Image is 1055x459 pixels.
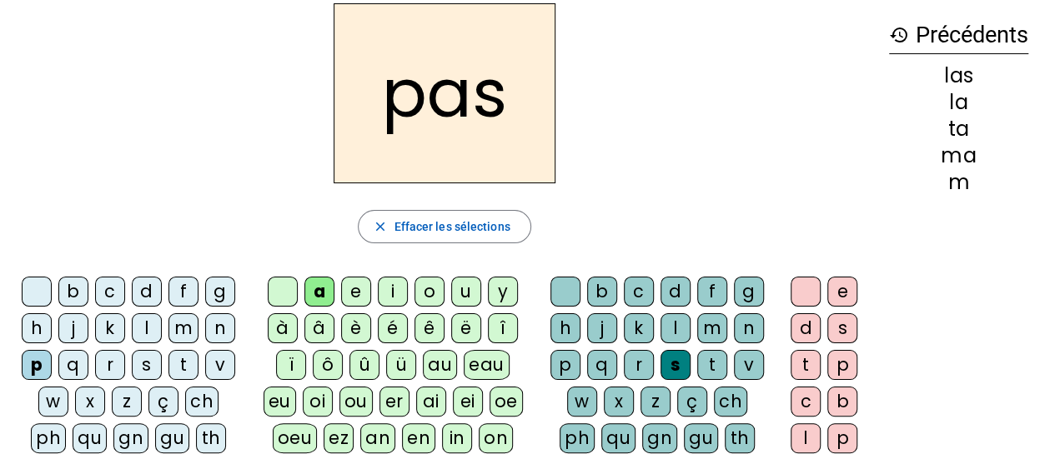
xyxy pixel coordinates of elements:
div: oeu [273,423,318,453]
h2: pas [334,3,555,183]
div: x [604,387,634,417]
div: i [378,277,408,307]
div: p [827,350,857,380]
div: â [304,313,334,343]
div: d [132,277,162,307]
div: gu [155,423,189,453]
div: ai [416,387,446,417]
div: f [697,277,727,307]
div: an [360,423,395,453]
div: qu [601,423,636,453]
div: k [624,313,654,343]
span: Effacer les sélections [394,217,510,237]
div: au [423,350,457,380]
div: s [132,350,162,380]
div: eau [464,350,510,380]
div: è [341,313,371,343]
h3: Précédents [889,17,1028,54]
div: s [827,313,857,343]
div: ph [560,423,595,453]
div: ma [889,146,1028,166]
div: m [697,313,727,343]
div: in [442,423,472,453]
div: ch [714,387,747,417]
div: gn [642,423,677,453]
div: k [95,313,125,343]
div: n [205,313,235,343]
div: b [827,387,857,417]
div: ph [31,423,66,453]
div: er [379,387,409,417]
div: w [567,387,597,417]
div: b [58,277,88,307]
div: g [205,277,235,307]
div: q [58,350,88,380]
div: ç [677,387,707,417]
div: ch [185,387,219,417]
div: ô [313,350,343,380]
div: d [791,313,821,343]
button: Effacer les sélections [358,210,530,243]
div: p [550,350,580,380]
div: en [402,423,435,453]
div: oi [303,387,333,417]
div: z [112,387,142,417]
div: h [22,313,52,343]
div: m [168,313,198,343]
div: à [268,313,298,343]
div: ê [414,313,445,343]
div: c [624,277,654,307]
div: r [624,350,654,380]
div: e [827,277,857,307]
div: f [168,277,198,307]
div: th [196,423,226,453]
div: n [734,313,764,343]
div: y [488,277,518,307]
div: l [661,313,691,343]
div: a [304,277,334,307]
div: l [791,423,821,453]
div: z [641,387,671,417]
div: g [734,277,764,307]
div: d [661,277,691,307]
div: v [205,350,235,380]
div: x [75,387,105,417]
div: q [587,350,617,380]
div: c [791,387,821,417]
div: u [451,277,481,307]
div: th [725,423,755,453]
div: c [95,277,125,307]
div: h [550,313,580,343]
div: gu [684,423,718,453]
div: eu [264,387,296,417]
div: o [414,277,445,307]
mat-icon: history [889,25,909,45]
div: qu [73,423,107,453]
div: ta [889,119,1028,139]
div: on [479,423,513,453]
div: v [734,350,764,380]
div: é [378,313,408,343]
div: û [349,350,379,380]
div: t [697,350,727,380]
div: t [791,350,821,380]
div: w [38,387,68,417]
div: ï [276,350,306,380]
div: la [889,92,1028,112]
div: ou [339,387,373,417]
div: gn [113,423,148,453]
div: ü [386,350,416,380]
div: oe [490,387,523,417]
div: p [22,350,52,380]
mat-icon: close [372,219,387,234]
div: ei [453,387,483,417]
div: m [889,172,1028,192]
div: ç [148,387,178,417]
div: ez [324,423,354,453]
div: j [58,313,88,343]
div: r [95,350,125,380]
div: e [341,277,371,307]
div: ë [451,313,481,343]
div: b [587,277,617,307]
div: j [587,313,617,343]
